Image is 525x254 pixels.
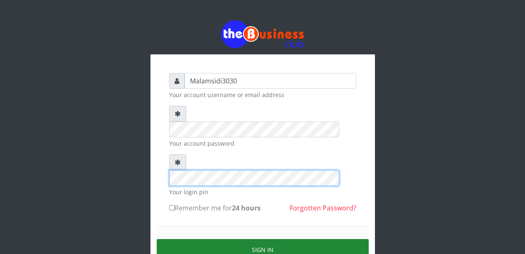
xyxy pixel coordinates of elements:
[232,203,261,212] b: 24 hours
[169,205,175,210] input: Remember me for24 hours
[290,203,356,212] a: Forgotten Password?
[169,188,356,196] small: Your login pin
[169,90,356,99] small: Your account username or email address
[185,73,356,89] input: Username or email address
[169,203,261,213] label: Remember me for
[169,139,356,148] small: Your account password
